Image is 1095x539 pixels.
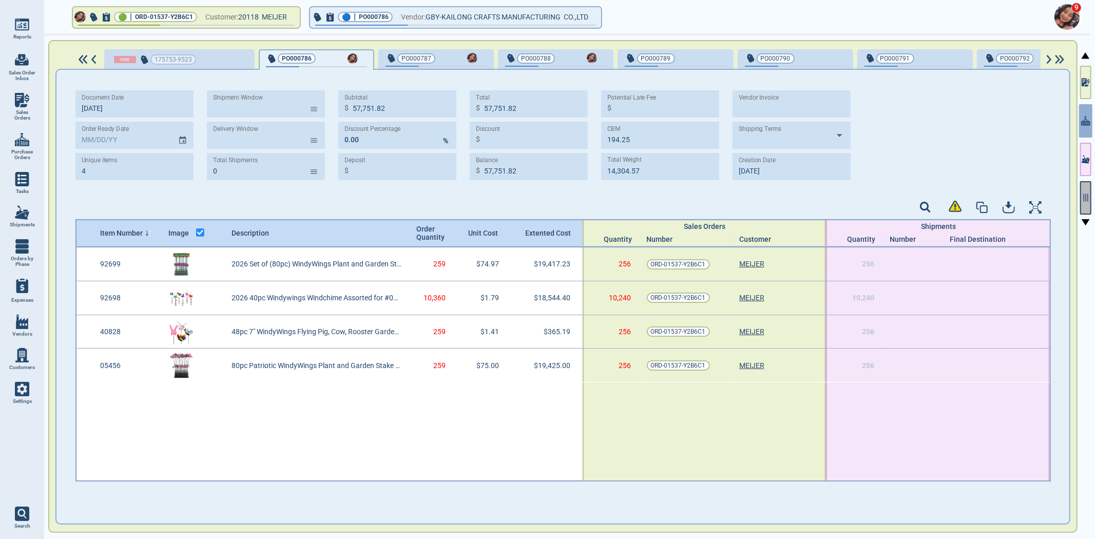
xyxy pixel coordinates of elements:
label: Shipping Terms [739,125,781,133]
img: menu_icon [15,382,29,396]
span: $75.00 [476,361,499,370]
button: Choose date [174,126,194,144]
span: 256 [619,260,631,268]
span: $1.41 [481,328,499,336]
span: Sales Orders [684,222,725,230]
span: 256 [619,328,631,336]
label: Discount Percentage [344,125,401,133]
span: 20118 [238,11,262,24]
div: $19,425.00 [514,349,583,382]
img: 92698Img [168,285,194,311]
span: 256 [862,260,875,268]
div: 40828 [94,315,163,349]
span: 48pc 7" WindyWings Flying Pig, Cow, Rooster Garden Stakes in Metal Mesh Display [232,328,402,336]
label: Document Date [82,94,124,102]
img: menu_icon [15,205,29,220]
span: 2026 40pc Windywings Windchime Assorted for #01561 or #01570 Display [232,294,402,302]
button: 🔵|PO000786Vendor:GBY-KAILONG CRAFTS MANUFACTURING CO.,LTD [310,7,601,28]
span: 2026 Set of (80pc) WindyWings Plant and Garden Stake Assortment in #1121 Metal Display [232,260,402,268]
span: PO000786 [282,53,312,64]
span: Item Number [100,229,143,237]
span: | [130,12,132,22]
span: 🟢 [118,14,127,21]
a: MEIJER [739,328,764,336]
p: $ [607,103,611,113]
label: Discount [476,125,500,133]
span: PO000790 [761,53,791,64]
a: MEIJER [739,294,764,302]
span: Shipments [10,222,35,228]
span: 259 [433,361,446,370]
span: Number [647,235,673,243]
span: $1.79 [481,294,499,302]
label: Total Weight [607,156,642,164]
span: | [354,12,356,22]
img: 92699Img [168,252,194,277]
div: 05456 [94,349,163,382]
div: 92699 [94,247,163,281]
span: 10,240 [609,294,631,302]
p: % [443,136,448,146]
img: Avatar [74,11,86,23]
span: 10,360 [424,294,446,302]
input: MM/DD/YY [75,90,187,118]
img: 05456Img [168,353,194,378]
span: Customers [9,364,35,371]
p: $ [476,165,480,176]
span: ORD-01537-Y2B6C1 [651,360,706,371]
span: GBY-KAILONG CRAFTS MANUFACTURING CO.,LTD [426,11,588,24]
img: DoubleArrowIcon [76,55,89,64]
span: Search [14,523,30,529]
a: MEIJER [739,260,764,268]
img: Avatar [348,53,358,64]
span: Extented Cost [525,229,568,237]
span: Description [232,229,269,237]
label: Vendor Invoice [739,94,779,102]
img: menu_icon [15,315,29,329]
span: Image [168,229,189,237]
label: Creation Date [739,157,776,164]
span: 259 [433,260,446,268]
span: Sales Order Inbox [8,70,36,82]
img: menu_icon [15,17,29,32]
span: $74.97 [476,260,499,268]
span: Shipments [921,222,956,230]
img: menu_icon [15,348,29,362]
span: Tasks [16,188,29,195]
img: Avatar [1054,4,1080,30]
span: ORD-01537-Y2B6C1 [651,326,706,337]
span: Reports [13,34,31,40]
div: $18,544.40 [514,281,583,315]
img: menu_icon [15,172,29,186]
span: Vendor: [401,11,426,24]
div: $19,417.23 [514,247,583,281]
span: Quantity [848,235,879,243]
img: Avatar [587,53,597,63]
img: Avatar [467,53,477,63]
a: ORD-01537-Y2B6C1 [647,259,710,269]
label: Order Ready Date [82,125,129,133]
span: MEIJER [262,13,287,21]
input: MM/DD/YY [75,122,170,149]
span: Sales Orders [8,109,36,121]
span: PO000788 [521,53,551,64]
span: PO000792 [1000,53,1030,64]
label: Balance [476,157,498,164]
label: Delivery Window [213,125,258,133]
a: ORD-01537-Y2B6C1 [647,293,710,303]
a: MEIJER [739,361,764,370]
label: Potential Late Fee [607,94,656,102]
label: Shipment Window [213,94,263,102]
img: 40828Img [168,319,194,344]
span: Order Quantity [416,225,447,241]
span: Settings [13,398,32,405]
img: menu_icon [15,132,29,147]
label: Subtotal [344,94,368,102]
img: ArrowIcon [1045,55,1053,64]
span: PO000786 [359,12,389,22]
span: 10,240 [853,294,875,302]
label: Total Shipments [213,157,258,164]
span: PO000791 [880,53,910,64]
span: Vendors [12,331,32,337]
span: Purchase Orders [8,149,36,161]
